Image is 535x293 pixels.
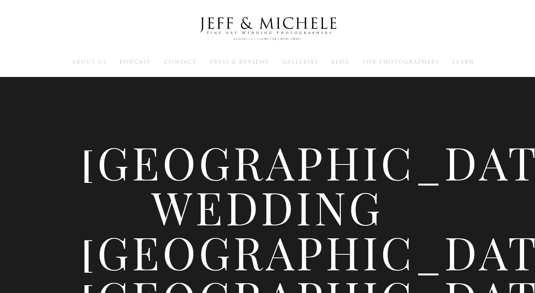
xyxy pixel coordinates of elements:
[189,10,346,48] img: Louisville Wedding Photographers - Jeff & Michele Wedding Photographers
[282,58,318,65] a: Galleries
[210,58,269,66] span: Press & Reviews
[119,58,151,66] span: Podcast
[331,58,350,65] a: Blog
[164,58,197,65] a: Contact
[282,58,318,66] span: Galleries
[164,58,197,66] span: Contact
[452,58,474,66] span: Learn
[452,58,474,65] a: Learn
[210,58,269,65] a: Press & Reviews
[72,58,107,66] span: About Us
[72,58,107,65] a: About Us
[119,58,151,65] a: Podcast
[331,58,350,66] span: Blog
[363,58,439,66] span: For Photographers
[363,58,439,65] a: For Photographers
